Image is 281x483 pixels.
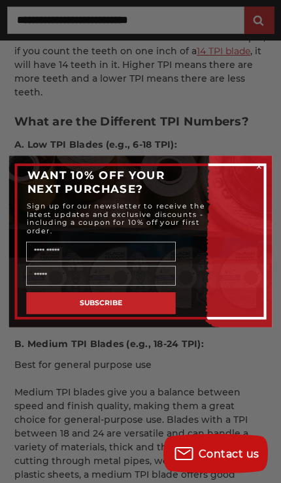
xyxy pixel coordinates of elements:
input: Email [26,266,175,286]
button: Close dialog [255,162,263,171]
button: SUBSCRIBE [26,292,175,314]
button: Contact us [163,434,268,473]
span: WANT 10% OFF YOUR NEXT PURCHASE? [27,169,165,195]
span: Contact us [199,448,259,460]
span: Sign up for our newsletter to receive the latest updates and exclusive discounts - including a co... [27,202,205,235]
